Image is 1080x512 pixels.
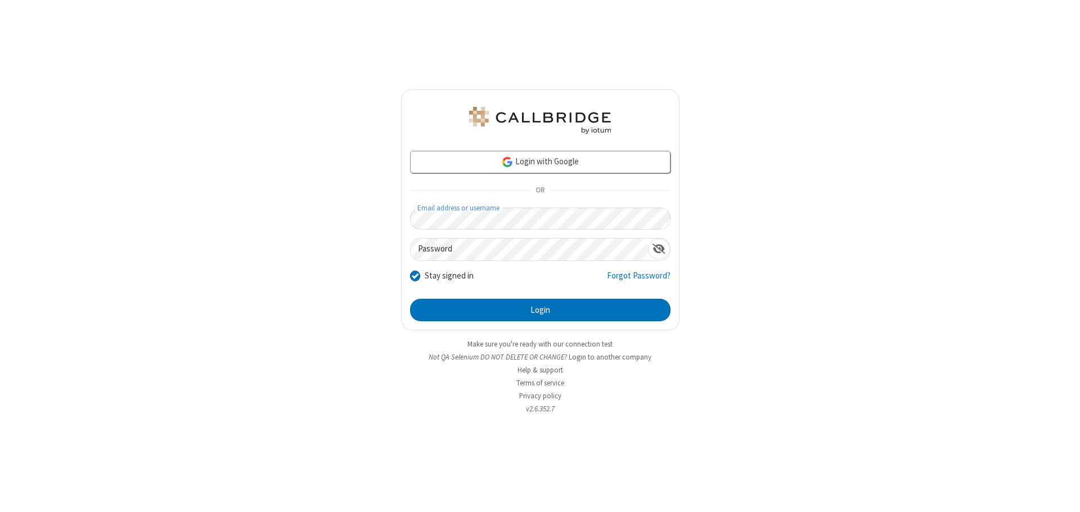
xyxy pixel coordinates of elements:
a: Make sure you're ready with our connection test [467,339,613,349]
a: Login with Google [410,151,670,173]
input: Password [411,239,648,261]
img: google-icon.png [501,156,514,168]
button: Login to another company [569,352,651,362]
label: Stay signed in [425,270,474,282]
a: Forgot Password? [607,270,670,291]
li: v2.6.352.7 [401,403,679,414]
a: Privacy policy [519,391,561,401]
li: Not QA Selenium DO NOT DELETE OR CHANGE? [401,352,679,362]
a: Terms of service [516,378,564,388]
input: Email address or username [410,208,670,230]
img: QA Selenium DO NOT DELETE OR CHANGE [467,107,613,134]
a: Help & support [517,365,563,375]
div: Show password [648,239,670,259]
span: OR [531,183,549,199]
button: Login [410,299,670,321]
